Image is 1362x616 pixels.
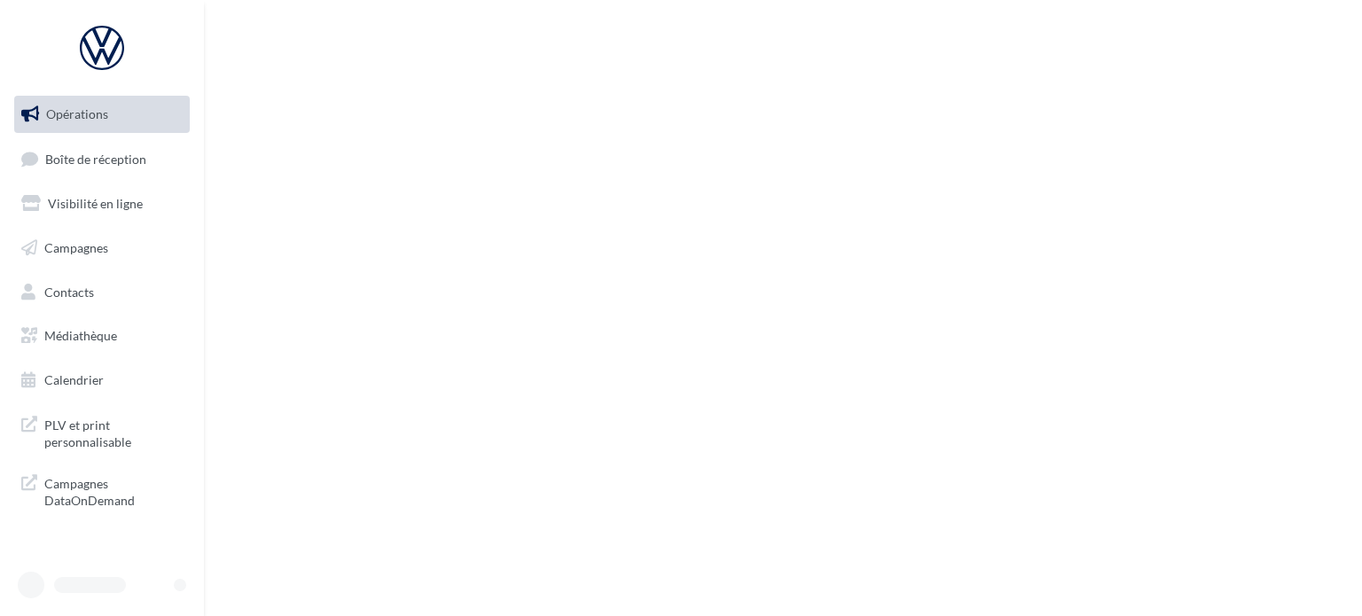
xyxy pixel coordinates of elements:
[11,464,193,517] a: Campagnes DataOnDemand
[11,230,193,267] a: Campagnes
[45,151,146,166] span: Boîte de réception
[44,372,104,387] span: Calendrier
[11,317,193,355] a: Médiathèque
[46,106,108,121] span: Opérations
[11,274,193,311] a: Contacts
[11,362,193,399] a: Calendrier
[11,140,193,178] a: Boîte de réception
[44,328,117,343] span: Médiathèque
[44,284,94,299] span: Contacts
[11,96,193,133] a: Opérations
[44,472,183,510] span: Campagnes DataOnDemand
[11,406,193,458] a: PLV et print personnalisable
[11,185,193,222] a: Visibilité en ligne
[44,413,183,451] span: PLV et print personnalisable
[48,196,143,211] span: Visibilité en ligne
[44,240,108,255] span: Campagnes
